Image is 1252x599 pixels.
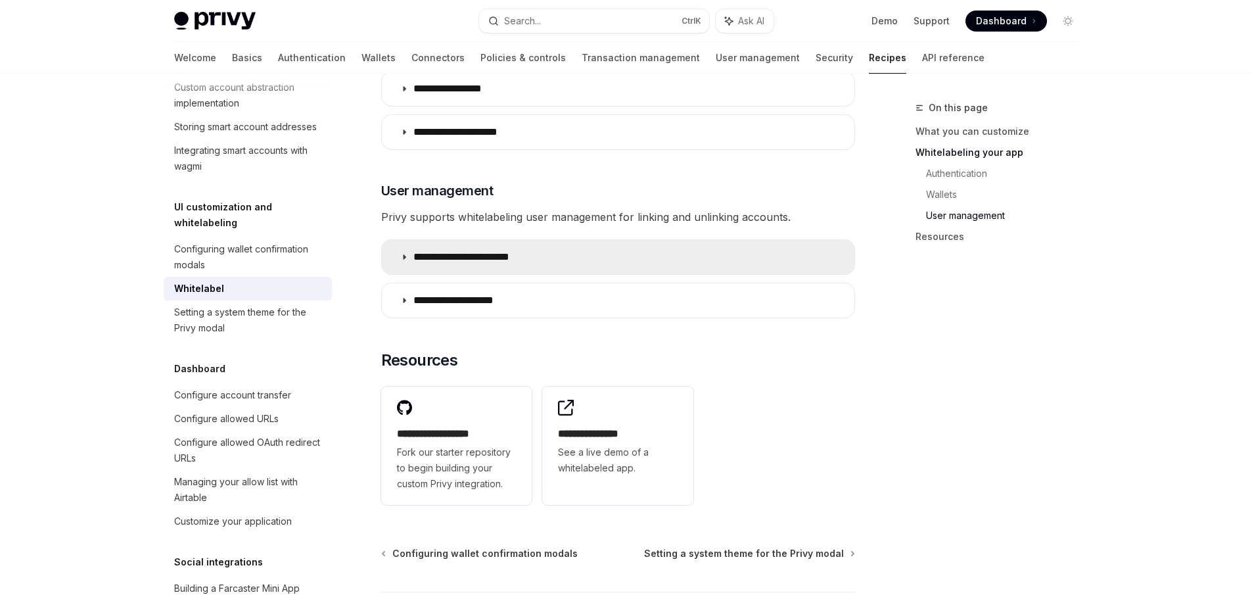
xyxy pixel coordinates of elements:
a: Configure allowed OAuth redirect URLs [164,431,332,470]
span: Setting a system theme for the Privy modal [644,547,844,560]
a: Integrating smart accounts with wagmi [164,139,332,178]
a: Security [816,42,853,74]
span: Ask AI [738,14,764,28]
a: Welcome [174,42,216,74]
a: User management [926,205,1089,226]
a: Configure allowed URLs [164,407,332,431]
div: Whitelabel [174,281,224,297]
span: See a live demo of a whitelabeled app. [558,444,678,476]
a: User management [716,42,800,74]
div: Building a Farcaster Mini App [174,581,300,596]
span: Configuring wallet confirmation modals [392,547,578,560]
h5: UI customization and whitelabeling [174,199,332,231]
a: Setting a system theme for the Privy modal [164,300,332,340]
button: Search...CtrlK [479,9,709,33]
h5: Social integrations [174,554,263,570]
span: Privy supports whitelabeling user management for linking and unlinking accounts. [381,208,855,226]
a: **** **** **** ***Fork our starter repository to begin building your custom Privy integration. [381,387,532,505]
div: Search... [504,13,541,29]
div: Customize your application [174,514,292,529]
span: Resources [381,350,458,371]
a: Setting a system theme for the Privy modal [644,547,854,560]
a: Policies & controls [480,42,566,74]
a: Authentication [278,42,346,74]
a: Configuring wallet confirmation modals [383,547,578,560]
a: Demo [871,14,898,28]
button: Ask AI [716,9,774,33]
div: Configuring wallet confirmation modals [174,241,324,273]
a: Configure account transfer [164,383,332,407]
a: Whitelabeling your app [916,142,1089,163]
a: Dashboard [965,11,1047,32]
a: Basics [232,42,262,74]
a: Customize your application [164,510,332,533]
div: Configure allowed URLs [174,411,279,427]
div: Configure allowed OAuth redirect URLs [174,435,324,466]
a: Support [914,14,950,28]
div: Storing smart account addresses [174,119,317,135]
a: Recipes [869,42,906,74]
span: Ctrl K [682,16,701,26]
div: Managing your allow list with Airtable [174,474,324,506]
a: What you can customize [916,121,1089,142]
a: Resources [916,226,1089,247]
a: Custom account abstraction implementation [164,76,332,115]
a: Wallets [361,42,396,74]
span: Fork our starter repository to begin building your custom Privy integration. [397,444,517,492]
div: Setting a system theme for the Privy modal [174,304,324,336]
button: Toggle dark mode [1057,11,1078,32]
a: Storing smart account addresses [164,115,332,139]
a: Connectors [411,42,465,74]
span: Dashboard [976,14,1027,28]
a: Managing your allow list with Airtable [164,470,332,510]
a: API reference [922,42,985,74]
a: Configuring wallet confirmation modals [164,237,332,277]
div: Integrating smart accounts with wagmi [174,143,324,174]
a: Authentication [926,163,1089,184]
a: Whitelabel [164,277,332,300]
span: User management [381,181,494,200]
a: Wallets [926,184,1089,205]
div: Configure account transfer [174,387,291,403]
h5: Dashboard [174,361,225,377]
img: light logo [174,12,256,30]
span: On this page [929,100,988,116]
a: Transaction management [582,42,700,74]
div: Custom account abstraction implementation [174,80,324,111]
